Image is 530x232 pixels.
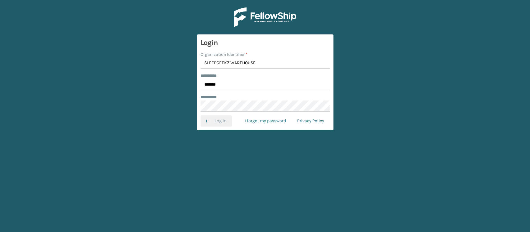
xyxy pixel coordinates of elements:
img: Logo [234,7,296,27]
a: I forgot my password [239,115,292,127]
h3: Login [201,38,330,47]
label: Organization Identifier [201,51,247,58]
a: Privacy Policy [292,115,330,127]
button: Log In [201,115,232,127]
